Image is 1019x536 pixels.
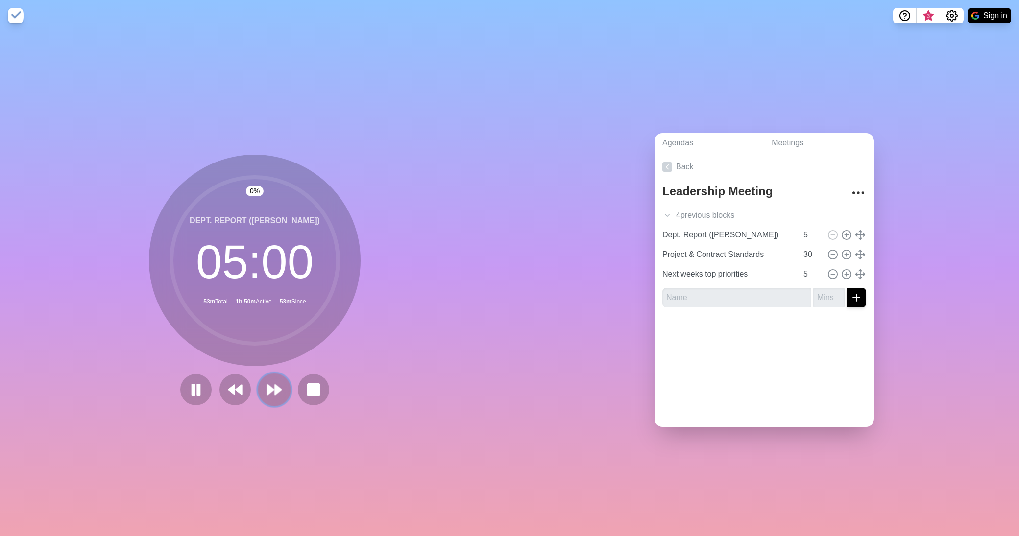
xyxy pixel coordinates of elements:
input: Name [662,288,811,307]
img: timeblocks logo [8,8,24,23]
input: Name [658,264,798,284]
a: Agendas [655,133,764,153]
a: Meetings [764,133,874,153]
input: Mins [800,225,823,245]
button: More [849,183,868,203]
span: s [730,210,734,221]
div: 4 previous block [655,206,874,225]
input: Name [658,225,798,245]
span: 3 [924,12,932,20]
img: google logo [971,12,979,20]
a: Back [655,153,874,181]
input: Mins [800,264,823,284]
input: Name [658,245,798,264]
button: Settings [940,8,964,23]
input: Mins [813,288,845,307]
input: Mins [800,245,823,264]
button: What’s new [917,8,940,23]
button: Sign in [968,8,1011,23]
button: Help [893,8,917,23]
